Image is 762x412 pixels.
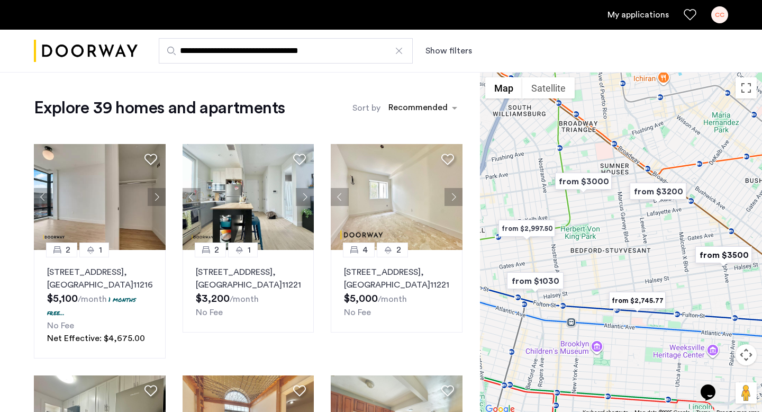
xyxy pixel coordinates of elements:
[47,334,145,343] span: Net Effective: $4,675.00
[34,144,166,250] img: 2016_638673975962267132.jpeg
[47,293,78,304] span: $5,100
[383,98,462,118] ng-select: sort-apartment
[684,8,696,21] a: Favorites
[248,244,251,256] span: 1
[296,188,314,206] button: Next apartment
[196,293,230,304] span: $3,200
[696,370,730,401] iframe: chat widget
[494,217,559,240] div: from $2,997.50
[148,188,166,206] button: Next apartment
[78,295,107,303] sub: /month
[230,295,259,303] sub: /month
[331,188,349,206] button: Previous apartment
[183,250,314,333] a: 21[STREET_ADDRESS], [GEOGRAPHIC_DATA]11221No Fee
[99,244,102,256] span: 1
[47,266,152,291] p: [STREET_ADDRESS] 11216
[425,44,472,57] button: Show or hide filters
[34,250,166,359] a: 21[STREET_ADDRESS], [GEOGRAPHIC_DATA]112161 months free...No FeeNet Effective: $4,675.00
[551,169,616,193] div: from $3000
[711,6,728,23] div: CC
[522,77,575,98] button: Show satellite imagery
[736,344,757,365] button: Map camera controls
[387,101,448,117] div: Recommended
[66,244,70,256] span: 2
[34,97,285,119] h1: Explore 39 homes and apartments
[625,180,691,203] div: from $3200
[736,382,757,404] button: Drag Pegman onto the map to open Street View
[378,295,407,303] sub: /month
[344,293,378,304] span: $5,000
[485,77,522,98] button: Show street map
[159,38,413,64] input: Apartment Search
[344,266,449,291] p: [STREET_ADDRESS] 11221
[396,244,401,256] span: 2
[344,308,371,317] span: No Fee
[34,188,52,206] button: Previous apartment
[362,244,368,256] span: 4
[196,308,223,317] span: No Fee
[214,244,219,256] span: 2
[352,102,380,114] label: Sort by
[607,8,669,21] a: My application
[183,188,201,206] button: Previous apartment
[605,289,670,312] div: from $2,745.77
[34,31,138,71] a: Cazamio logo
[691,243,756,267] div: from $3500
[331,250,462,333] a: 42[STREET_ADDRESS], [GEOGRAPHIC_DATA]11221No Fee
[183,144,314,250] img: 2013_638594179371879686.jpeg
[503,269,568,293] div: from $1030
[47,321,74,330] span: No Fee
[196,266,301,291] p: [STREET_ADDRESS] 11221
[444,188,462,206] button: Next apartment
[331,144,462,250] img: dc6efc1f-24ba-4395-9182-45437e21be9a_638884433424208142.jpeg
[736,77,757,98] button: Toggle fullscreen view
[34,31,138,71] img: logo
